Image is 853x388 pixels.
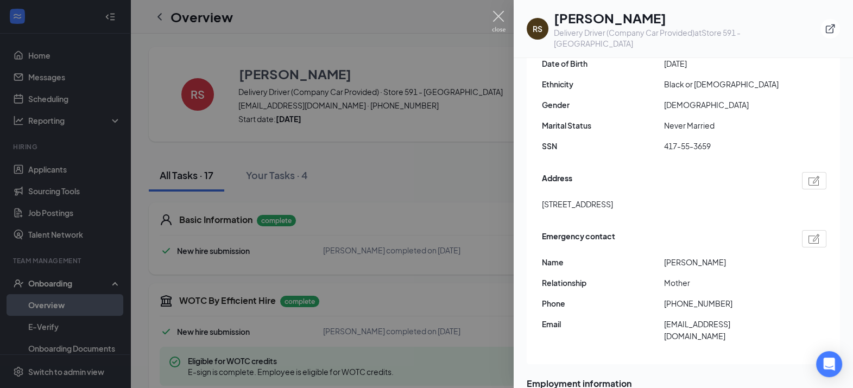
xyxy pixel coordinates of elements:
[542,172,572,189] span: Address
[542,119,664,131] span: Marital Status
[664,78,786,90] span: Black or [DEMOGRAPHIC_DATA]
[664,99,786,111] span: [DEMOGRAPHIC_DATA]
[816,351,842,377] div: Open Intercom Messenger
[664,119,786,131] span: Never Married
[542,99,664,111] span: Gender
[542,297,664,309] span: Phone
[664,277,786,289] span: Mother
[664,58,786,69] span: [DATE]
[542,58,664,69] span: Date of Birth
[542,277,664,289] span: Relationship
[820,19,840,39] button: ExternalLink
[533,23,542,34] div: RS
[542,230,615,247] span: Emergency contact
[542,198,613,210] span: [STREET_ADDRESS]
[825,23,836,34] svg: ExternalLink
[554,9,820,27] h1: [PERSON_NAME]
[664,318,786,342] span: [EMAIL_ADDRESS][DOMAIN_NAME]
[542,256,664,268] span: Name
[664,256,786,268] span: [PERSON_NAME]
[664,297,786,309] span: [PHONE_NUMBER]
[542,318,664,330] span: Email
[664,140,786,152] span: 417-55-3659
[542,78,664,90] span: Ethnicity
[554,27,820,49] div: Delivery Driver (Company Car Provided) at Store 591 - [GEOGRAPHIC_DATA]
[542,140,664,152] span: SSN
